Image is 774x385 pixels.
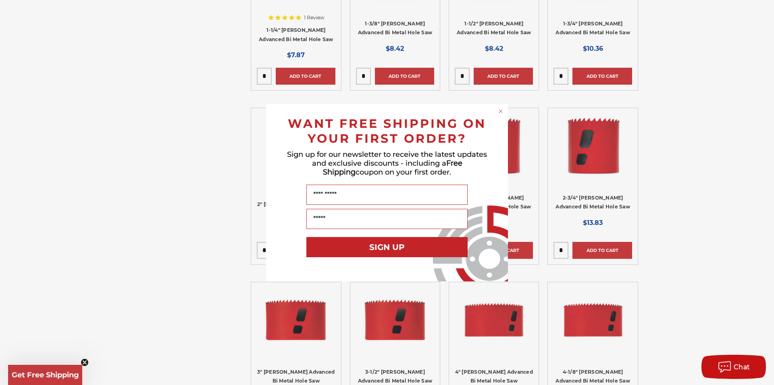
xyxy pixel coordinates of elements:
[323,159,462,177] span: Free Shipping
[497,107,505,115] button: Close dialog
[306,237,468,257] button: SIGN UP
[701,355,766,379] button: Chat
[734,363,750,371] span: Chat
[287,150,487,177] span: Sign up for our newsletter to receive the latest updates and exclusive discounts - including a co...
[288,116,486,146] span: WANT FREE SHIPPING ON YOUR FIRST ORDER?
